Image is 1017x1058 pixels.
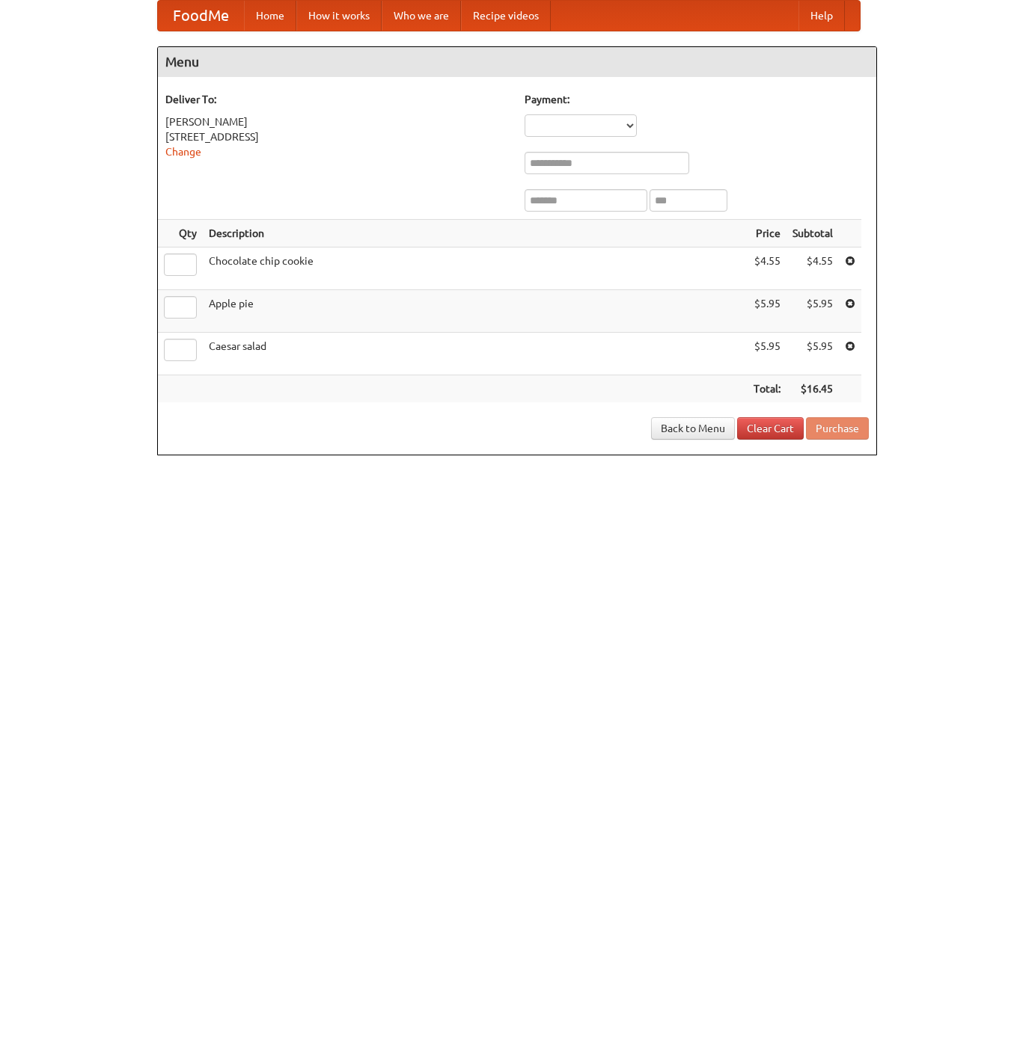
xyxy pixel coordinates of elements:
[525,92,869,107] h5: Payment:
[787,375,839,403] th: $16.45
[158,47,876,77] h4: Menu
[748,375,787,403] th: Total:
[158,220,203,247] th: Qty
[165,92,510,107] h5: Deliver To:
[748,220,787,247] th: Price
[651,417,735,440] a: Back to Menu
[165,114,510,129] div: [PERSON_NAME]
[748,333,787,375] td: $5.95
[203,247,748,290] td: Chocolate chip cookie
[461,1,551,31] a: Recipe videos
[203,333,748,375] td: Caesar salad
[787,290,839,333] td: $5.95
[806,417,869,440] button: Purchase
[787,220,839,247] th: Subtotal
[165,146,201,158] a: Change
[737,417,804,440] a: Clear Cart
[748,290,787,333] td: $5.95
[787,247,839,290] td: $4.55
[787,333,839,375] td: $5.95
[296,1,382,31] a: How it works
[382,1,461,31] a: Who we are
[165,129,510,144] div: [STREET_ADDRESS]
[244,1,296,31] a: Home
[748,247,787,290] td: $4.55
[798,1,845,31] a: Help
[158,1,244,31] a: FoodMe
[203,290,748,333] td: Apple pie
[203,220,748,247] th: Description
